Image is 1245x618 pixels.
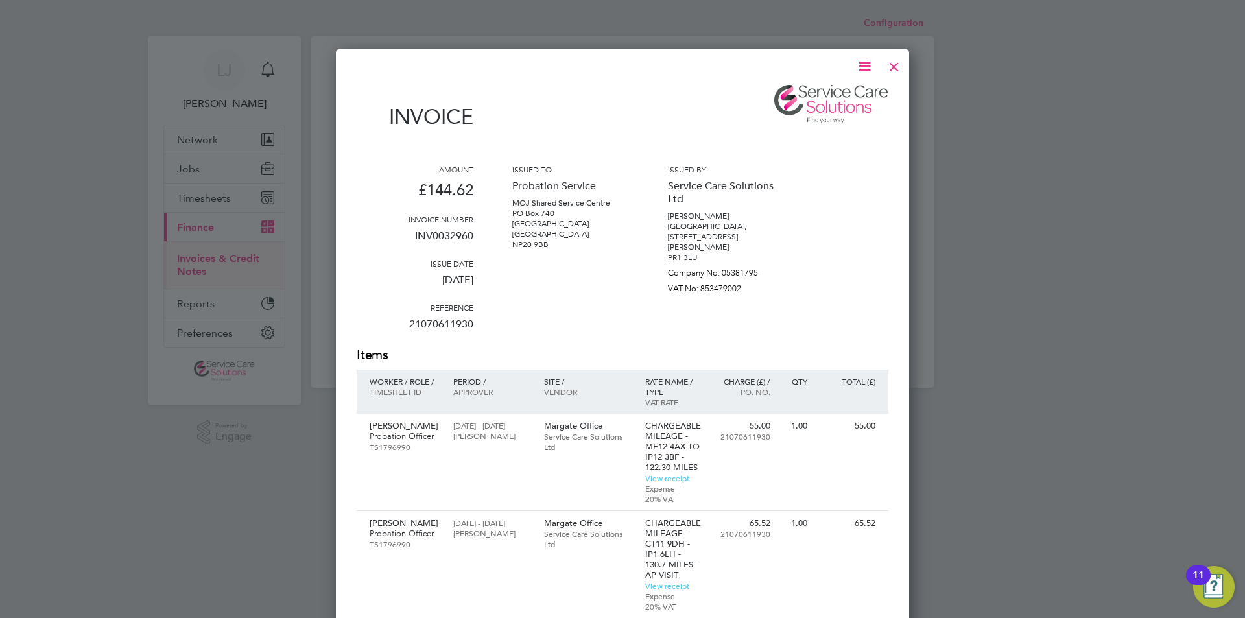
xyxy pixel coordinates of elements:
[820,376,875,386] p: Total (£)
[820,518,875,529] p: 65.52
[512,229,629,239] p: [GEOGRAPHIC_DATA]
[370,539,440,549] p: TS1796990
[357,302,473,313] h3: Reference
[668,242,785,252] p: [PERSON_NAME]
[512,174,629,198] p: Probation Service
[544,421,632,431] p: Margate Office
[453,386,530,397] p: Approver
[512,208,629,219] p: PO Box 740
[512,164,629,174] h3: Issued to
[370,421,440,431] p: [PERSON_NAME]
[370,442,440,452] p: TS1796990
[645,483,702,493] p: Expense
[370,386,440,397] p: Timesheet ID
[453,517,530,528] p: [DATE] - [DATE]
[714,518,770,529] p: 65.52
[783,376,807,386] p: QTY
[357,346,888,364] h2: Items
[453,376,530,386] p: Period /
[645,473,689,483] a: View receipt
[668,211,785,242] p: [PERSON_NAME][GEOGRAPHIC_DATA], [STREET_ADDRESS]
[544,386,632,397] p: Vendor
[783,421,807,431] p: 1.00
[357,214,473,224] h3: Invoice number
[512,219,629,229] p: [GEOGRAPHIC_DATA]
[453,528,530,538] p: [PERSON_NAME]
[512,239,629,250] p: NP20 9BB
[453,431,530,441] p: [PERSON_NAME]
[357,164,473,174] h3: Amount
[357,174,473,214] p: £144.62
[668,252,785,263] p: PR1 3LU
[544,518,632,529] p: Margate Office
[668,164,785,174] h3: Issued by
[453,420,530,431] p: [DATE] - [DATE]
[645,376,702,397] p: Rate name / type
[714,529,770,539] p: 21070611930
[645,397,702,407] p: VAT rate
[357,224,473,258] p: INV0032960
[774,85,888,124] img: servicecare-logo-remittance.png
[668,174,785,211] p: Service Care Solutions Ltd
[544,431,632,452] p: Service Care Solutions Ltd
[645,493,702,504] p: 20% VAT
[668,263,785,278] p: Company No: 05381795
[1192,575,1204,592] div: 11
[668,278,785,294] p: VAT No: 853479002
[645,580,689,591] a: View receipt
[357,268,473,302] p: [DATE]
[714,421,770,431] p: 55.00
[645,518,702,580] p: CHARGEABLE MILEAGE - CT11 9DH - IP1 6LH - 130.7 MILES - AP VISIT
[512,198,629,208] p: MOJ Shared Service Centre
[370,376,440,386] p: Worker / Role /
[357,258,473,268] h3: Issue date
[370,529,440,539] p: Probation Officer
[645,601,702,612] p: 20% VAT
[714,376,770,386] p: Charge (£) /
[370,431,440,442] p: Probation Officer
[1193,566,1235,608] button: Open Resource Center, 11 new notifications
[714,386,770,397] p: Po. No.
[714,431,770,442] p: 21070611930
[783,518,807,529] p: 1.00
[370,518,440,529] p: [PERSON_NAME]
[820,421,875,431] p: 55.00
[645,591,702,601] p: Expense
[544,376,632,386] p: Site /
[357,104,473,129] h1: Invoice
[544,529,632,549] p: Service Care Solutions Ltd
[357,313,473,346] p: 21070611930
[645,421,702,473] p: CHARGEABLE MILEAGE - ME12 4AX TO IP12 3BF - 122.30 MILES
